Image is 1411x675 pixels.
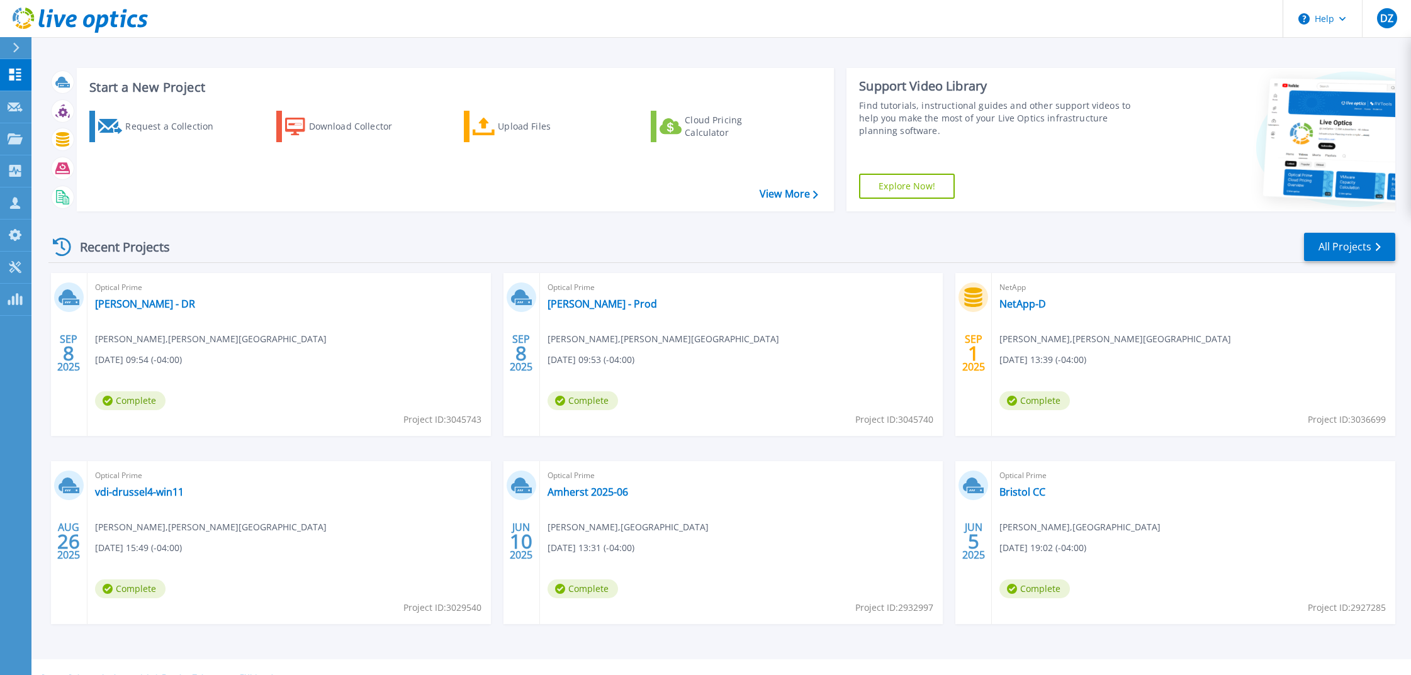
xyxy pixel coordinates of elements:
[95,469,483,483] span: Optical Prime
[63,348,74,359] span: 8
[859,174,955,199] a: Explore Now!
[95,281,483,294] span: Optical Prime
[855,413,933,427] span: Project ID: 3045740
[95,391,166,410] span: Complete
[1308,601,1386,615] span: Project ID: 2927285
[125,114,226,139] div: Request a Collection
[509,330,533,376] div: SEP 2025
[999,486,1045,498] a: Bristol CC
[859,78,1141,94] div: Support Video Library
[89,111,230,142] a: Request a Collection
[498,114,599,139] div: Upload Files
[1304,233,1395,261] a: All Projects
[548,541,634,555] span: [DATE] 13:31 (-04:00)
[999,391,1070,410] span: Complete
[962,330,986,376] div: SEP 2025
[685,114,785,139] div: Cloud Pricing Calculator
[999,281,1388,294] span: NetApp
[548,391,618,410] span: Complete
[999,579,1070,598] span: Complete
[276,111,417,142] a: Download Collector
[95,298,195,310] a: [PERSON_NAME] - DR
[510,536,532,547] span: 10
[95,486,184,498] a: vdi-drussel4-win11
[57,330,81,376] div: SEP 2025
[548,353,634,367] span: [DATE] 09:53 (-04:00)
[968,348,979,359] span: 1
[509,518,533,564] div: JUN 2025
[403,601,481,615] span: Project ID: 3029540
[95,520,327,534] span: [PERSON_NAME] , [PERSON_NAME][GEOGRAPHIC_DATA]
[651,111,791,142] a: Cloud Pricing Calculator
[1308,413,1386,427] span: Project ID: 3036699
[57,518,81,564] div: AUG 2025
[548,486,628,498] a: Amherst 2025-06
[855,601,933,615] span: Project ID: 2932997
[95,541,182,555] span: [DATE] 15:49 (-04:00)
[48,232,187,262] div: Recent Projects
[95,332,327,346] span: [PERSON_NAME] , [PERSON_NAME][GEOGRAPHIC_DATA]
[548,298,657,310] a: [PERSON_NAME] - Prod
[403,413,481,427] span: Project ID: 3045743
[760,188,818,200] a: View More
[548,579,618,598] span: Complete
[548,281,936,294] span: Optical Prime
[1380,13,1393,23] span: DZ
[309,114,410,139] div: Download Collector
[95,579,166,598] span: Complete
[95,353,182,367] span: [DATE] 09:54 (-04:00)
[968,536,979,547] span: 5
[999,353,1086,367] span: [DATE] 13:39 (-04:00)
[548,520,709,534] span: [PERSON_NAME] , [GEOGRAPHIC_DATA]
[999,520,1161,534] span: [PERSON_NAME] , [GEOGRAPHIC_DATA]
[859,99,1141,137] div: Find tutorials, instructional guides and other support videos to help you make the most of your L...
[57,536,80,547] span: 26
[999,541,1086,555] span: [DATE] 19:02 (-04:00)
[548,469,936,483] span: Optical Prime
[464,111,604,142] a: Upload Files
[999,332,1231,346] span: [PERSON_NAME] , [PERSON_NAME][GEOGRAPHIC_DATA]
[999,469,1388,483] span: Optical Prime
[999,298,1046,310] a: NetApp-D
[548,332,779,346] span: [PERSON_NAME] , [PERSON_NAME][GEOGRAPHIC_DATA]
[515,348,527,359] span: 8
[962,518,986,564] div: JUN 2025
[89,81,818,94] h3: Start a New Project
